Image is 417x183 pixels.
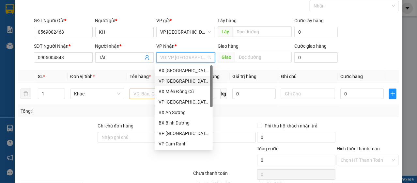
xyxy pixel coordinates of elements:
[98,123,133,128] label: Ghi chú đơn hàng
[159,130,209,137] div: VP [GEOGRAPHIC_DATA]
[294,43,327,49] label: Cước giao hàng
[156,43,175,49] span: VP Nhận
[74,89,120,99] span: Khác
[389,89,396,99] button: plus
[45,35,87,42] li: VP BX Tuy Hoà
[21,89,31,99] button: delete
[156,17,215,24] div: VP gửi
[218,52,235,62] span: Giao
[294,27,338,37] input: Cước lấy hàng
[233,26,292,37] input: Dọc đường
[218,26,233,37] span: Lấy
[95,17,154,24] div: Người gửi
[155,107,213,118] div: BX An Sương
[98,132,176,142] input: Ghi chú đơn hàng
[155,139,213,149] div: VP Cam Ranh
[221,89,227,99] span: kg
[278,70,338,83] th: Ghi chú
[159,109,209,116] div: BX An Sương
[45,44,50,48] span: environment
[130,74,151,79] span: Tên hàng
[155,65,213,76] div: BX Đà Nẵng
[218,43,239,49] span: Giao hàng
[155,128,213,139] div: VP Ninh Hòa
[155,86,213,97] div: BX Miền Đông Cũ
[294,18,324,23] label: Cước lấy hàng
[235,52,292,62] input: Dọc đường
[70,74,95,79] span: Đơn vị tính
[159,140,209,147] div: VP Cam Ranh
[145,55,150,60] span: user-add
[389,91,396,96] span: plus
[3,35,45,57] li: VP VP [GEOGRAPHIC_DATA] xe Limousine
[130,89,184,99] input: VD: Bàn, Ghế
[232,74,256,79] span: Giá trị hàng
[159,119,209,126] div: BX Bình Dương
[160,27,211,37] span: VP Nha Trang xe Limousine
[193,170,256,181] div: Chưa thanh toán
[155,76,213,86] div: VP Đà Lạt
[281,89,335,99] input: Ghi Chú
[34,42,93,50] div: SĐT Người Nhận
[294,52,338,63] input: Cước giao hàng
[3,3,95,28] li: Cúc Tùng Limousine
[21,108,162,115] div: Tổng: 1
[337,146,380,151] label: Hình thức thanh toán
[340,74,363,79] span: Cước hàng
[34,17,93,24] div: SĐT Người Gửi
[159,98,209,106] div: VP [GEOGRAPHIC_DATA] xe Limousine
[159,77,209,85] div: VP [GEOGRAPHIC_DATA]
[159,67,209,74] div: BX [GEOGRAPHIC_DATA]
[232,89,276,99] input: 0
[38,74,43,79] span: SL
[218,18,237,23] span: Lấy hàng
[159,88,209,95] div: BX Miền Đông Cũ
[257,146,279,151] span: Tổng cước
[95,42,154,50] div: Người nhận
[262,122,320,129] span: Phí thu hộ khách nhận trả
[155,97,213,107] div: VP Nha Trang xe Limousine
[155,118,213,128] div: BX Bình Dương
